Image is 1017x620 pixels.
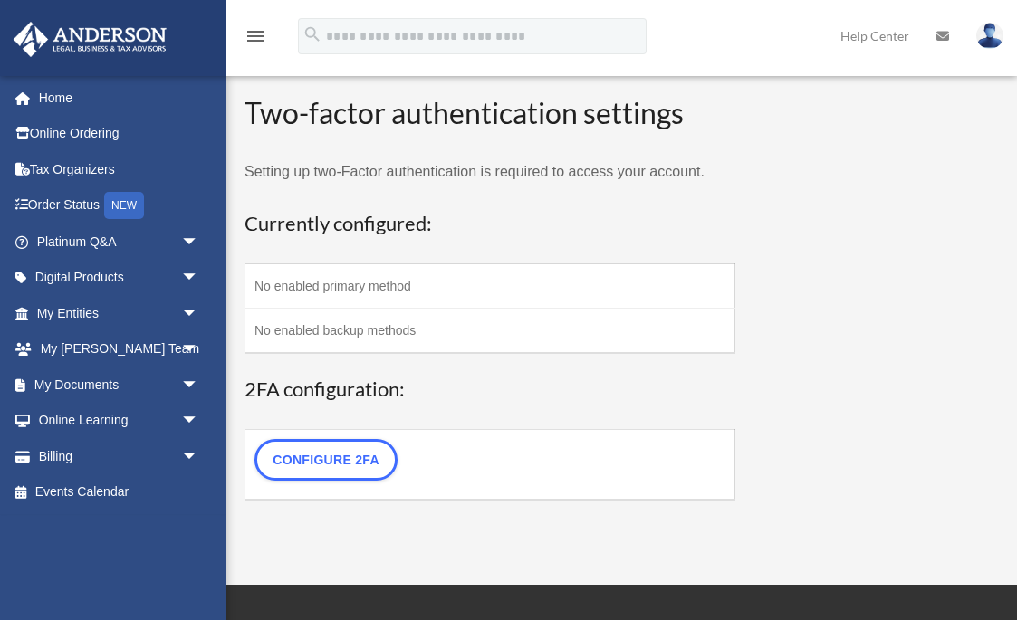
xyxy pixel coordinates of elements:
[181,403,217,440] span: arrow_drop_down
[245,93,735,134] h2: Two-factor authentication settings
[13,295,226,331] a: My Entitiesarrow_drop_down
[181,224,217,261] span: arrow_drop_down
[13,80,226,116] a: Home
[181,331,217,368] span: arrow_drop_down
[13,438,226,474] a: Billingarrow_drop_down
[13,474,226,510] a: Events Calendar
[181,367,217,404] span: arrow_drop_down
[13,151,226,187] a: Tax Organizers
[245,376,735,404] h3: 2FA configuration:
[245,32,266,47] a: menu
[8,22,172,57] img: Anderson Advisors Platinum Portal
[245,264,735,309] td: No enabled primary method
[245,210,735,238] h3: Currently configured:
[245,159,735,185] p: Setting up two-Factor authentication is required to access your account.
[245,25,266,47] i: menu
[13,116,226,152] a: Online Ordering
[302,24,322,44] i: search
[13,187,226,224] a: Order StatusNEW
[181,260,217,297] span: arrow_drop_down
[13,260,226,296] a: Digital Productsarrow_drop_down
[13,403,226,439] a: Online Learningarrow_drop_down
[976,23,1003,49] img: User Pic
[181,438,217,475] span: arrow_drop_down
[13,367,226,403] a: My Documentsarrow_drop_down
[181,295,217,332] span: arrow_drop_down
[245,309,735,354] td: No enabled backup methods
[13,224,226,260] a: Platinum Q&Aarrow_drop_down
[254,439,398,481] a: Configure 2FA
[104,192,144,219] div: NEW
[13,331,226,367] a: My [PERSON_NAME] Teamarrow_drop_down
